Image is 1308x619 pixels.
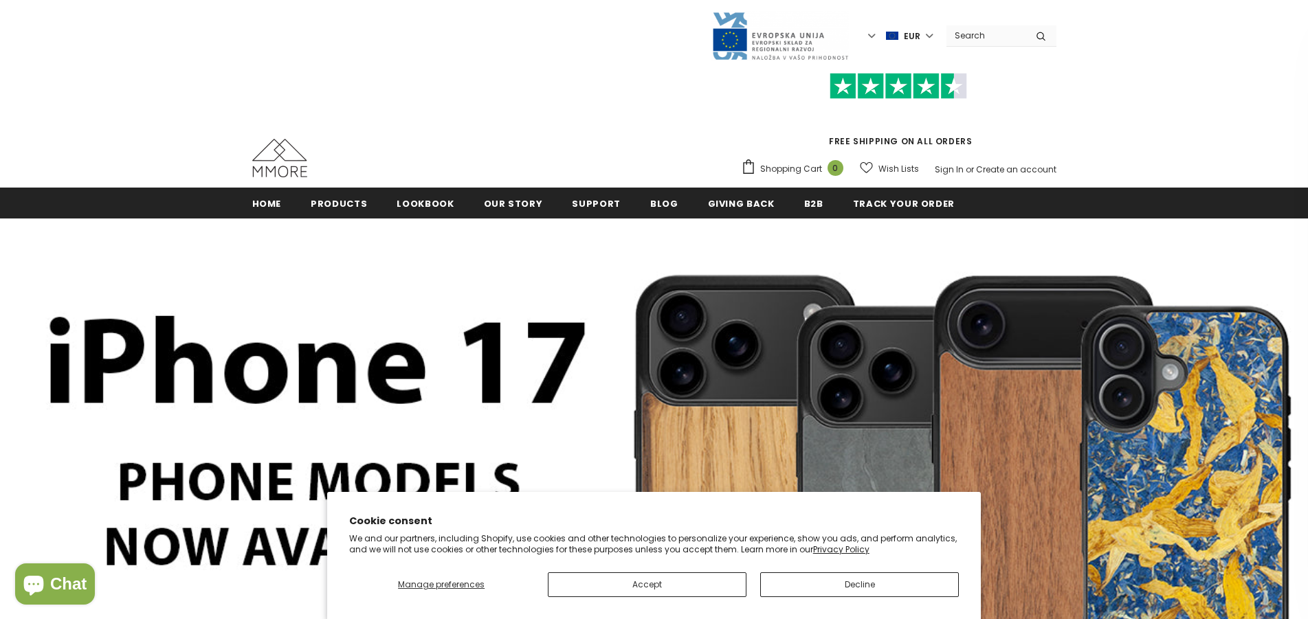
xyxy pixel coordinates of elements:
a: Javni Razpis [711,30,849,41]
inbox-online-store-chat: Shopify online store chat [11,563,99,608]
a: Privacy Policy [813,543,869,555]
span: support [572,197,621,210]
button: Decline [760,572,959,597]
img: Trust Pilot Stars [830,73,967,100]
button: Manage preferences [349,572,534,597]
img: Javni Razpis [711,11,849,61]
a: Shopping Cart 0 [741,159,850,179]
span: 0 [828,160,843,176]
img: MMORE Cases [252,139,307,177]
span: EUR [904,30,920,43]
span: B2B [804,197,823,210]
span: FREE SHIPPING ON ALL ORDERS [741,79,1056,147]
p: We and our partners, including Shopify, use cookies and other technologies to personalize your ex... [349,533,960,554]
a: Home [252,188,282,218]
button: Accept [548,572,746,597]
input: Search Site [946,25,1026,45]
a: Our Story [484,188,543,218]
a: Track your order [853,188,955,218]
span: Giving back [708,197,775,210]
span: Shopping Cart [760,162,822,176]
a: Create an account [976,164,1056,175]
span: Our Story [484,197,543,210]
a: Products [311,188,367,218]
span: Blog [650,197,678,210]
a: Sign In [935,164,964,175]
a: support [572,188,621,218]
span: or [966,164,974,175]
span: Lookbook [397,197,454,210]
span: Track your order [853,197,955,210]
a: Wish Lists [860,157,919,181]
a: Lookbook [397,188,454,218]
h2: Cookie consent [349,514,960,528]
span: Manage preferences [398,578,485,590]
a: Giving back [708,188,775,218]
span: Home [252,197,282,210]
iframe: Customer reviews powered by Trustpilot [741,99,1056,135]
a: B2B [804,188,823,218]
span: Wish Lists [878,162,919,176]
a: Blog [650,188,678,218]
span: Products [311,197,367,210]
